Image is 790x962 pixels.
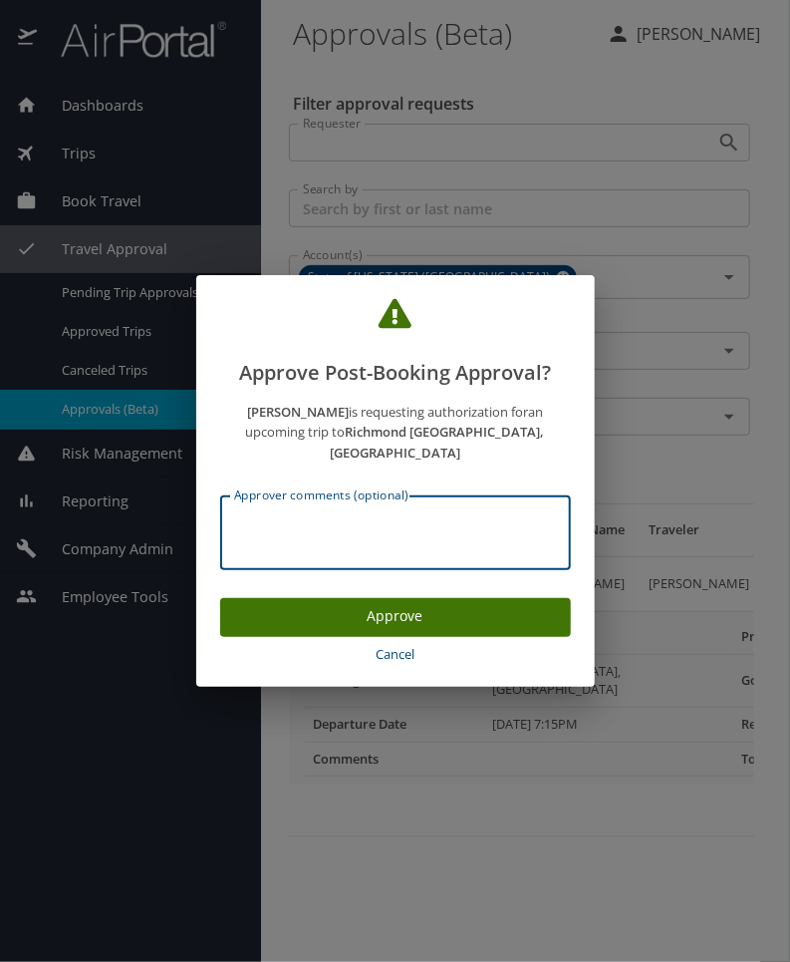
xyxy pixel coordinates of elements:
[220,402,571,464] p: is requesting authorization for an upcoming trip to
[228,643,563,666] span: Cancel
[220,299,571,389] h2: Approve Post-Booking Approval?
[236,604,555,629] span: Approve
[330,423,545,462] strong: Richmond [GEOGRAPHIC_DATA], [GEOGRAPHIC_DATA]
[220,637,571,672] button: Cancel
[220,598,571,637] button: Approve
[247,403,349,421] strong: [PERSON_NAME]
